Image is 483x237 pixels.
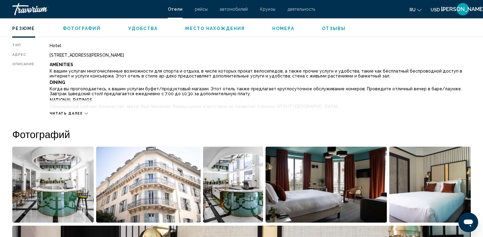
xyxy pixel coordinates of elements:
a: Круизы [260,7,275,12]
a: Отели [168,7,183,12]
button: Номера [272,26,294,31]
iframe: Кнопка запуска окна обмена сообщениями [458,213,478,232]
button: Open full-screen image slider [96,146,201,223]
a: Travorium [12,3,162,15]
b: Dining [50,80,65,85]
p: Когда вы проголодаетесь, к вашим услугам буфет/продуктовый магазин. Этот отель также предлагает к... [50,86,471,96]
div: Hotel [50,43,471,48]
button: Open full-screen image slider [389,146,471,223]
span: ru [409,7,416,12]
button: Место нахождения [185,26,245,31]
button: Фотографий [63,26,101,31]
button: Open full-screen image slider [266,146,387,223]
p: К вашим услугам многочисленные возможности для спорта и отдыха, в числе которых прокат велосипедо... [50,69,471,78]
span: Читать далее [50,111,83,115]
b: Amenities [50,62,73,67]
h2: Фотографий [12,128,471,140]
button: Open full-screen image slider [12,146,94,223]
a: рейсы [195,7,208,12]
a: автомобилей [220,7,248,12]
button: Удобства [128,26,158,31]
button: Отзывы [322,26,346,31]
button: Open full-screen image slider [203,146,263,223]
button: Резюме [12,26,35,31]
button: Change currency [431,5,446,14]
span: USD [431,7,440,12]
b: National Ratings [50,98,92,103]
button: User Menu [455,3,471,16]
div: Описание [12,62,34,108]
button: Читать далее [50,111,88,116]
a: деятельность [288,7,315,12]
button: Change language [409,5,421,14]
div: адрес [12,53,34,58]
div: [STREET_ADDRESS][PERSON_NAME] [50,53,471,58]
div: Тип [12,43,34,48]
